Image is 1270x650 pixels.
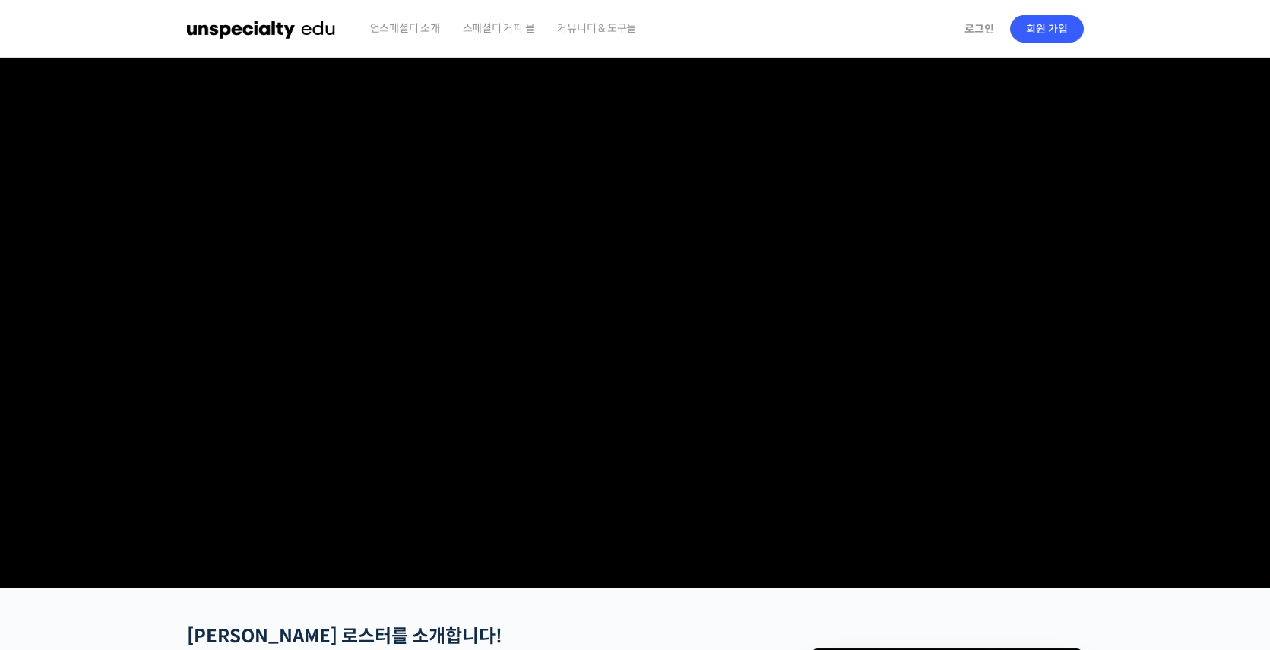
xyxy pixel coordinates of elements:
[187,625,502,648] strong: [PERSON_NAME] 로스터를 소개합니다!
[955,11,1003,46] a: 로그인
[1010,15,1084,43] a: 회원 가입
